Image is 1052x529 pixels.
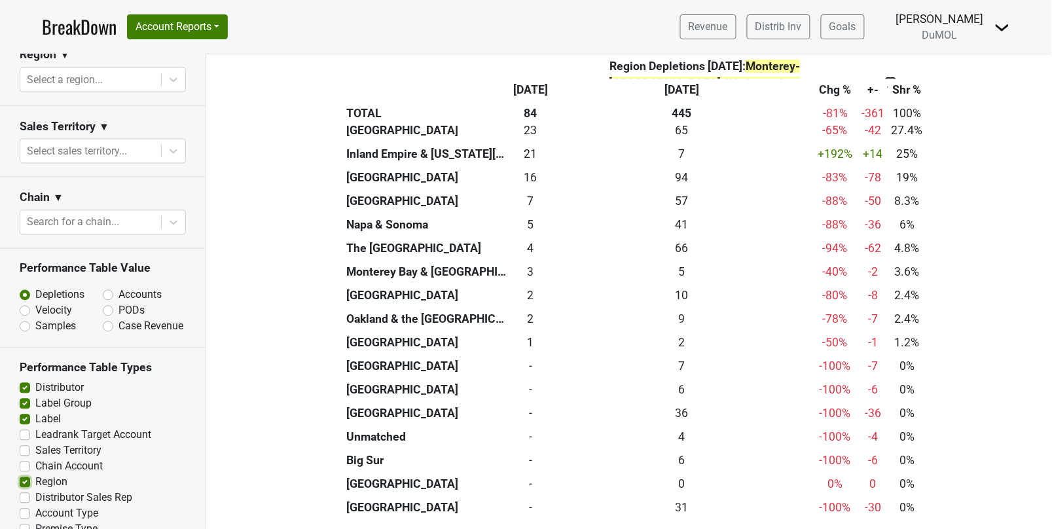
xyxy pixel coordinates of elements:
a: BreakDown [42,13,117,41]
th: 445 [551,101,812,125]
div: 41 [554,216,809,233]
th: [GEOGRAPHIC_DATA] [344,119,510,143]
th: 10.000 [551,283,812,307]
label: PODs [118,303,145,319]
td: 0 [510,472,552,496]
div: - [513,357,549,374]
div: 3 [513,263,549,280]
img: Copy to clipboard [886,77,899,91]
div: - [513,475,549,492]
th: Big Sur [344,448,510,472]
label: Distributor Sales Rep [35,490,132,506]
label: Label [35,412,61,428]
td: -40 % [812,260,858,283]
td: -100 % [812,378,858,401]
div: 6 [554,452,809,469]
h3: Performance Table Value [20,262,186,276]
label: Accounts [118,287,162,303]
th: 41.000 [551,213,812,236]
h3: Performance Table Types [20,361,186,375]
td: -100 % [812,354,858,378]
th: Monterey Bay & [GEOGRAPHIC_DATA][PERSON_NAME] [344,260,510,283]
th: 2.000 [551,331,812,354]
div: 0 [862,475,885,492]
span: ▼ [99,119,109,135]
label: Distributor [35,380,84,396]
div: -2 [862,263,885,280]
div: 6 [554,381,809,398]
div: 31 [554,499,809,516]
span: ▼ [53,191,63,206]
div: 16 [513,169,549,186]
th: [GEOGRAPHIC_DATA] [344,283,510,307]
div: -7 [862,310,885,327]
div: -7 [862,357,885,374]
td: -80 % [812,283,858,307]
div: 57 [554,192,809,210]
div: 66 [554,240,809,257]
td: -94 % [812,236,858,260]
div: -6 [862,381,885,398]
div: 7 [513,192,549,210]
td: -65 % [812,119,858,143]
div: -4 [862,428,885,445]
div: - [513,452,549,469]
th: Oct '25: activate to sort column ascending [510,78,552,101]
div: -1 [862,334,885,351]
th: Region Depletions [DATE] : [551,54,858,95]
div: 2 [513,287,549,304]
td: -88 % [812,213,858,236]
a: Goals [821,14,865,39]
th: 6.000 [551,378,812,401]
td: 0% [888,354,926,378]
th: 30.500 [551,496,812,519]
th: 93.800 [551,166,812,189]
td: -78 % [812,307,858,331]
td: 8.3% [888,189,926,213]
td: 0% [888,401,926,425]
td: -100 % [812,425,858,448]
td: 5 [510,213,552,236]
td: 2 [510,307,552,331]
th: 35.800 [551,401,812,425]
th: 9.000 [551,307,812,331]
label: Leadrank Target Account [35,428,151,443]
div: 23 [513,122,549,139]
td: 0 % [812,472,858,496]
th: [GEOGRAPHIC_DATA] [344,166,510,189]
span: -81% [823,107,848,120]
div: - [513,428,549,445]
div: -6 [862,452,885,469]
th: Inland Empire & [US_STATE][GEOGRAPHIC_DATA] [344,142,510,166]
th: 6.000 [551,448,812,472]
td: 4 [510,236,552,260]
td: -100 % [812,496,858,519]
th: The [GEOGRAPHIC_DATA] [344,236,510,260]
img: Dropdown Menu [994,20,1010,35]
td: 0% [888,472,926,496]
td: 25% [888,142,926,166]
h3: Sales Territory [20,120,96,134]
div: 9 [554,310,809,327]
div: 4 [513,240,549,257]
th: 65.000 [551,119,812,143]
td: 2 [510,283,552,307]
div: 0 [554,475,809,492]
th: Napa & Sonoma [344,213,510,236]
a: Revenue [680,14,736,39]
div: [PERSON_NAME] [896,10,984,27]
div: -62 [862,240,885,257]
div: 7 [554,357,809,374]
label: Sales Territory [35,443,101,459]
th: [GEOGRAPHIC_DATA] [344,378,510,401]
div: - [513,499,549,516]
td: 7 [510,189,552,213]
th: Oct '24: activate to sort column ascending [551,78,812,101]
td: 3.6% [888,260,926,283]
td: -88 % [812,189,858,213]
td: 3 [510,260,552,283]
div: 94 [554,169,809,186]
td: 1.2% [888,331,926,354]
td: 23 [510,119,552,143]
th: 65.600 [551,236,812,260]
